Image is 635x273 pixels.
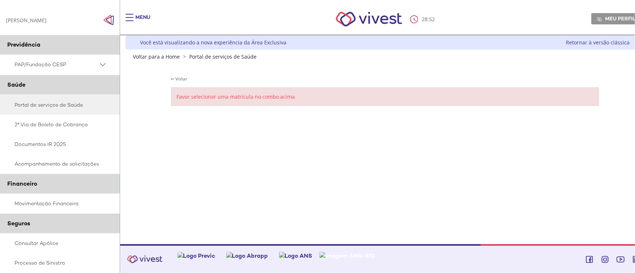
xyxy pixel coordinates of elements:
div: Favor selecionar uma matrícula no combo acima [171,87,599,106]
span: > [181,53,188,60]
section: <span lang="pt-BR" dir="ltr">Funcesp - Novo Extrato Utilizacao Saude Portlet</span> [171,87,599,110]
img: Logo Abrapp [226,252,268,260]
div: Menu [135,14,150,28]
footer: Vivest [120,244,635,273]
img: Logo ANS [279,252,313,260]
a: Retornar à versão clássica [566,39,630,46]
img: Imagem ANS-SIG [320,252,376,260]
span: Click to close side navigation. [103,15,114,25]
span: Financeiro [7,180,37,187]
a: Voltar para a Home [133,53,180,60]
span: Saúde [7,81,25,88]
div: [PERSON_NAME] [6,17,47,24]
img: Logo Previc [178,252,215,260]
span: 52 [429,16,435,23]
img: Fechar menu [103,15,114,25]
a: ↩ Voltar [171,76,188,82]
span: PAP/Fundação CESP [15,60,98,69]
div: Você está visualizando a nova experiência da Área Exclusiva [140,39,286,46]
span: 28 [422,16,428,23]
img: Vivest [123,251,167,268]
img: Vivest [328,4,410,35]
div: : [410,15,436,23]
span: Previdência [7,41,40,48]
span: Seguros [7,219,30,227]
a: Portal de serviços de Saúde [189,53,257,60]
section: <span lang="pt-BR" dir="ltr">Visualizador do Conteúdo da Web</span> [171,67,599,87]
img: Meu perfil [597,16,602,22]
